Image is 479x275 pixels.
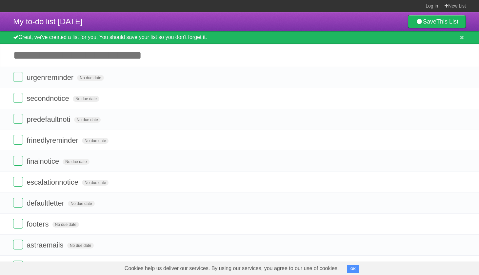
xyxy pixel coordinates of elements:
[13,93,23,103] label: Done
[13,135,23,145] label: Done
[13,177,23,187] label: Done
[82,138,109,144] span: No due date
[82,180,109,186] span: No due date
[27,178,80,186] span: escalationnotice
[13,240,23,249] label: Done
[67,243,94,248] span: No due date
[52,222,79,228] span: No due date
[13,219,23,229] label: Done
[77,75,104,81] span: No due date
[27,220,50,228] span: footers
[13,114,23,124] label: Done
[27,199,66,207] span: defaultletter
[13,17,83,26] span: My to-do list [DATE]
[74,117,101,123] span: No due date
[27,136,80,144] span: frinedlyreminder
[436,18,458,25] b: This List
[73,96,99,102] span: No due date
[13,72,23,82] label: Done
[408,15,466,28] a: SaveThis List
[347,265,360,273] button: OK
[13,198,23,208] label: Done
[118,262,346,275] span: Cookies help us deliver our services. By using our services, you agree to our use of cookies.
[27,115,72,123] span: predefaultnoti
[27,241,65,249] span: astraemails
[13,261,23,270] label: Done
[63,159,89,165] span: No due date
[27,157,61,165] span: finalnotice
[68,201,94,207] span: No due date
[13,156,23,166] label: Done
[27,73,75,82] span: urgenreminder
[27,94,71,102] span: secondnotice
